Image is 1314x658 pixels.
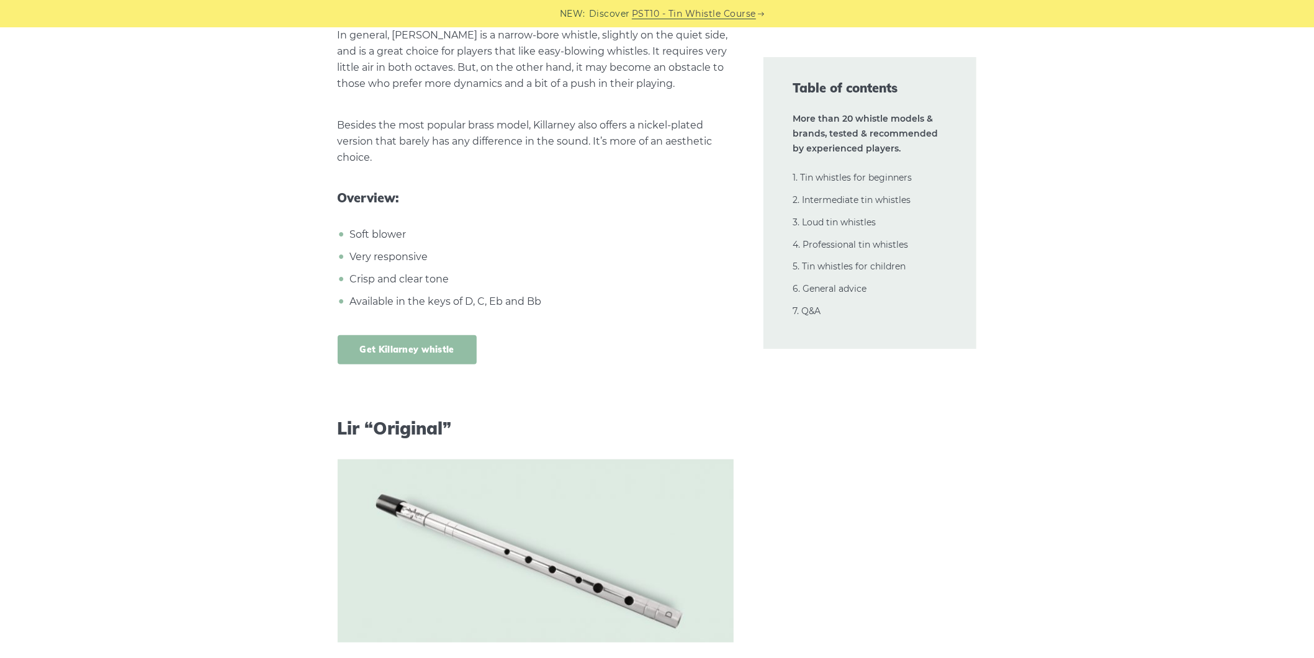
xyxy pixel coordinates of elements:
[338,459,734,642] img: Lir Tin Whistle
[589,7,630,21] span: Discover
[793,261,906,272] a: 5. Tin whistles for children
[793,172,912,183] a: 1. Tin whistles for beginners
[338,27,734,92] p: In general, [PERSON_NAME] is a narrow-bore whistle, slightly on the quiet side, and is a great ch...
[793,305,821,317] a: 7. Q&A
[793,194,911,205] a: 2. Intermediate tin whistles
[560,7,585,21] span: NEW:
[347,294,734,310] li: Available in the keys of D, C, Eb and Bb
[338,335,477,364] a: Get Killarney whistle
[793,79,947,97] span: Table of contents
[632,7,756,21] a: PST10 - Tin Whistle Course
[793,113,938,154] strong: More than 20 whistle models & brands, tested & recommended by experienced players.
[347,271,734,287] li: Crisp and clear tone
[793,217,876,228] a: 3. Loud tin whistles
[347,249,734,265] li: Very responsive
[338,117,734,166] p: Besides the most popular brass model, Killarney also offers a nickel-plated version that barely h...
[338,191,734,205] span: Overview:
[793,283,867,294] a: 6. General advice
[338,418,734,439] h3: Lir “Original”
[347,227,734,243] li: Soft blower
[793,239,909,250] a: 4. Professional tin whistles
